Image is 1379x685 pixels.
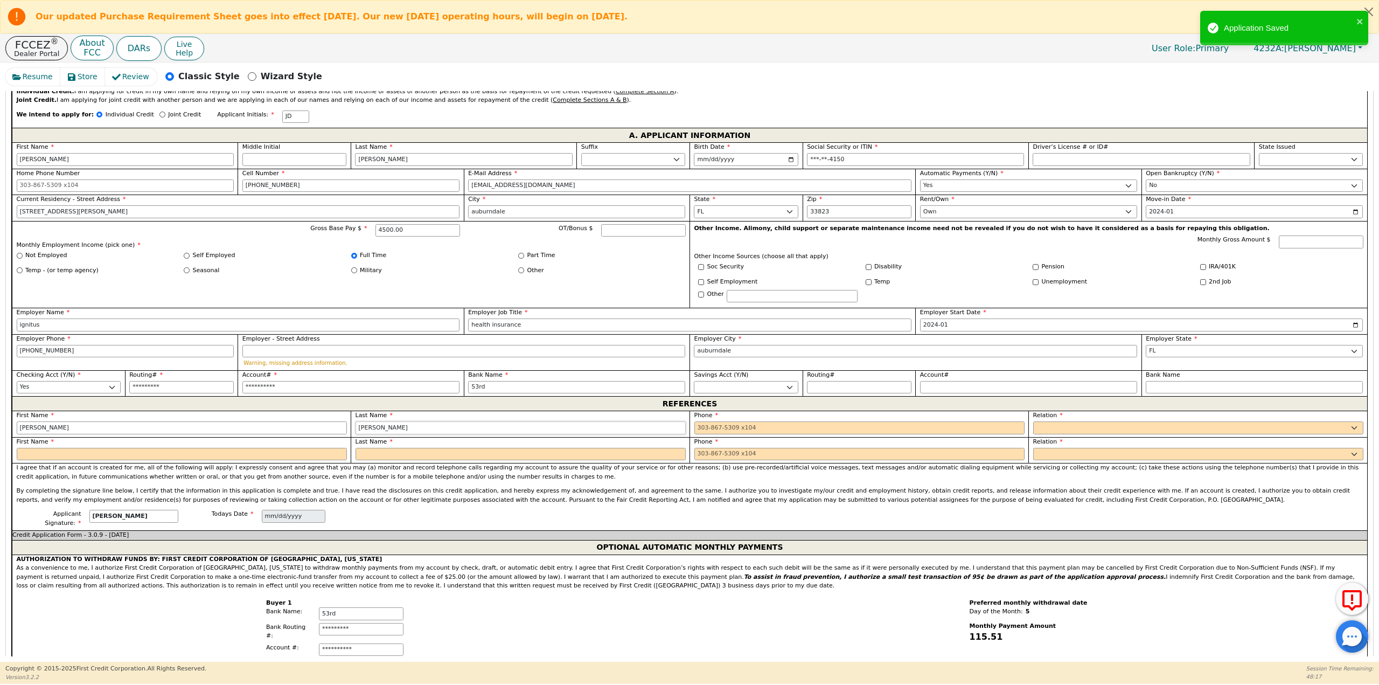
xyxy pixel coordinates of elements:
[14,50,59,57] p: Dealer Portal
[116,36,162,61] button: DARs
[71,36,113,61] button: AboutFCC
[1200,264,1206,270] input: Y/N
[1146,335,1197,342] span: Employer State
[105,68,157,86] button: Review
[1033,412,1063,419] span: Relation
[12,530,1367,540] div: Credit Application Form - 3.0.9 - [DATE]
[1209,262,1236,272] label: IRA/401K
[17,412,54,419] span: First Name
[970,632,1003,642] span: 115.51
[5,36,68,60] button: FCCEZ®Dealer Portal
[212,510,254,517] span: Todays Date
[1146,170,1220,177] span: Open Bankruptcy (Y/N)
[25,251,67,260] label: Not Employed
[36,11,628,22] b: Our updated Purchase Requirement Sheet goes into effect [DATE]. Our new [DATE] operating hours, w...
[581,143,598,150] span: Suffix
[17,143,54,150] span: First Name
[193,266,220,275] label: Seasonal
[1146,371,1180,378] span: Bank Name
[217,111,274,118] span: Applicant Initials:
[1197,236,1271,243] span: Monthly Gross Amount $
[360,266,382,275] label: Military
[17,87,1363,96] div: I am applying for credit in my own name and relying on my own income or assets and not the income...
[1146,205,1363,218] input: YYYY-MM-DD
[1033,264,1039,270] input: Y/N
[1224,22,1353,34] div: Application Saved
[1042,262,1064,272] label: Pension
[168,110,201,120] p: Joint Credit
[920,319,1363,331] input: YYYY-MM-DD
[707,278,758,287] label: Self Employment
[122,71,149,82] span: Review
[17,487,1363,504] p: By completing the signature line below, I certify that the information in this application is com...
[1042,278,1088,287] label: Unemployment
[164,37,204,60] button: LiveHelp
[17,88,74,95] strong: Individual Credit.
[5,673,206,681] p: Version 3.2.2
[694,143,730,150] span: Birth Date
[1253,43,1356,53] span: [PERSON_NAME]
[266,624,305,640] span: Bank Routing #:
[243,360,684,366] p: Warning, missing address information.
[17,309,70,316] span: Employer Name
[78,71,97,82] span: Store
[17,556,1355,590] span: As a convenience to me, I authorize First Credit Corporation of [GEOGRAPHIC_DATA], [US_STATE] to ...
[17,96,57,103] strong: Joint Credit.
[559,225,593,232] span: OT/Bonus $
[17,371,81,378] span: Checking Acct (Y/N)
[663,397,717,411] span: REFERENCES
[866,279,872,285] input: Y/N
[1356,15,1364,27] button: close
[553,96,626,103] u: Complete Sections A & B
[707,290,724,299] label: Other
[51,37,59,46] sup: ®
[807,143,877,150] span: Social Security or ITIN
[17,170,80,177] span: Home Phone Number
[310,225,367,232] span: Gross Base Pay $
[694,335,741,342] span: Employer City
[193,251,235,260] label: Self Employed
[261,70,322,83] p: Wizard Style
[970,599,1088,606] span: Preferred monthly withdrawal date
[527,266,544,275] label: Other
[866,264,872,270] input: Y/N
[17,110,94,128] span: We intend to apply for:
[920,170,1004,177] span: Automatic Payments (Y/N)
[920,309,986,316] span: Employer Start Date
[874,262,902,272] label: Disability
[694,252,1363,261] p: Other Income Sources (choose all that apply)
[807,196,822,203] span: Zip
[1306,673,1374,681] p: 48:17
[355,143,392,150] span: Last Name
[356,438,393,445] span: Last Name
[147,665,206,672] span: All Rights Reserved.
[1033,279,1039,285] input: Y/N
[176,49,193,57] span: Help
[14,39,59,50] p: FCCEZ
[242,170,285,177] span: Cell Number
[468,309,527,316] span: Employer Job Title
[694,224,1363,233] p: Other Income. Alimony, child support or separate maintenance income need not be revealed if you d...
[920,196,955,203] span: Rent/Own
[266,599,430,608] span: Buyer 1
[707,262,744,272] label: Soc Security
[694,153,798,166] input: YYYY-MM-DD
[1141,38,1239,59] a: User Role:Primary
[17,345,234,358] input: 303-867-5309 x104
[874,278,890,287] label: Temp
[106,110,154,120] p: Individual Credit
[89,510,178,523] input: first last
[694,196,715,203] span: State
[356,412,393,419] span: Last Name
[694,371,748,378] span: Savings Acct (Y/N)
[1033,143,1108,150] span: Driver’s License # or ID#
[744,573,1166,580] i: To assist in fraud prevention, I authorize a small test transaction of 95¢ be drawn as part of th...
[17,179,234,192] input: 303-867-5309 x104
[629,128,750,142] span: A. APPLICANT INFORMATION
[17,196,126,203] span: Current Residency - Street Address
[970,607,1088,617] p: Day of the Month:
[25,266,99,275] label: Temp - (or temp agency)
